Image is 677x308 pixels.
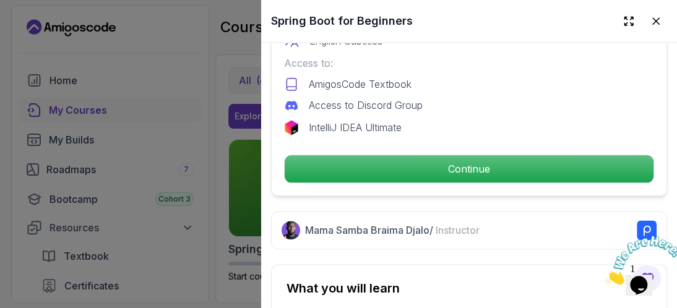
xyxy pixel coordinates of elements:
[285,155,653,182] p: Continue
[282,221,300,239] img: Nelson Djalo
[309,77,412,92] p: AmigosCode Textbook
[618,10,640,32] button: Expand drawer
[305,223,480,237] p: Mama Samba Braima Djalo /
[5,5,10,15] span: 1
[309,98,423,113] p: Access to Discord Group
[284,56,654,71] p: Access to:
[284,155,654,183] button: Continue
[287,280,652,297] h2: What you will learn
[436,224,480,236] span: Instructor
[600,231,677,289] iframe: chat widget
[284,120,299,135] img: jetbrains logo
[309,120,402,135] p: IntelliJ IDEA Ultimate
[271,12,413,30] h2: Spring Boot for Beginners
[5,5,82,54] img: Chat attention grabber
